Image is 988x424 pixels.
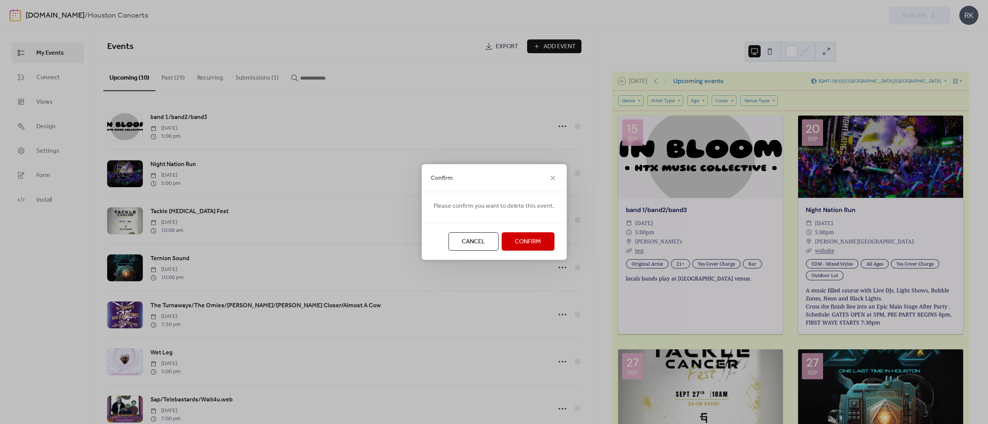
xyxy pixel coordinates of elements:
[448,232,498,251] button: Cancel
[462,237,485,246] span: Cancel
[434,202,554,211] span: Please confirm you want to delete this event.
[515,237,541,246] span: Confirm
[501,232,554,251] button: Confirm
[431,174,453,183] span: Confirm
